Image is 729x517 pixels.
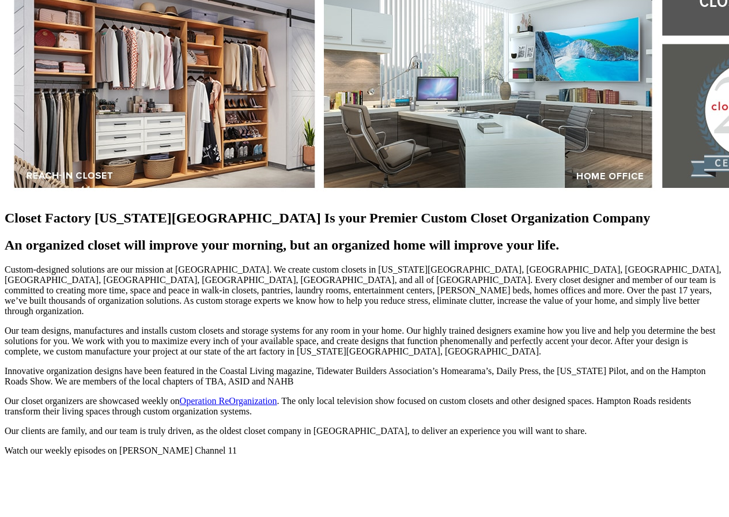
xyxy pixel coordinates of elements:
h1: Closet Factory [US_STATE][GEOGRAPHIC_DATA] Is your Premier Custom Closet Organization Company [5,210,724,226]
p: Our clients are family, and our team is truly driven, as the oldest closet company in [GEOGRAPHIC... [5,426,724,436]
p: Our closet organizers are showcased weekly on . The only local television show focused on custom ... [5,396,724,417]
p: Custom-designed solutions are our mission at [GEOGRAPHIC_DATA]. We create custom closets in [US_S... [5,265,724,316]
h2: An organized closet will improve your morning, but an organized home will improve your life. [5,237,724,253]
p: Our team designs, manufactures and installs custom closets and storage systems for any room in yo... [5,326,724,357]
a: Operation ReOrganization [180,396,277,406]
p: Watch our weekly episodes on [PERSON_NAME] Channel 11 [5,446,724,456]
p: Innovative organization designs have been featured in the Coastal Living magazine, Tidewater Buil... [5,366,724,387]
